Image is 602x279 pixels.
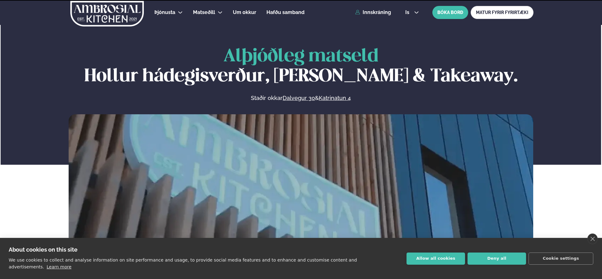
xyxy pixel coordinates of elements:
span: Matseðill [193,9,215,15]
a: Dalvegur 30 [283,94,315,102]
a: Hafðu samband [266,9,304,16]
a: Þjónusta [154,9,175,16]
a: Katrinatun 4 [319,94,351,102]
a: Innskráning [355,10,391,15]
button: Allow all cookies [407,253,465,265]
button: Cookie settings [529,253,593,265]
button: BÓKA BORÐ [432,6,468,19]
img: logo [70,1,144,26]
span: is [405,10,411,15]
a: MATUR FYRIR FYRIRTÆKI [471,6,534,19]
button: is [400,10,424,15]
h1: Hollur hádegisverður, [PERSON_NAME] & Takeaway. [68,47,533,87]
span: Um okkur [233,9,256,15]
p: We use cookies to collect and analyse information on site performance and usage, to provide socia... [9,258,357,269]
a: Um okkur [233,9,256,16]
span: Hafðu samband [266,9,304,15]
a: close [587,234,598,244]
p: Staðir okkar & [183,94,419,102]
span: Alþjóðleg matseld [223,48,379,65]
button: Deny all [468,253,526,265]
span: Þjónusta [154,9,175,15]
strong: About cookies on this site [9,246,78,253]
a: Learn more [47,264,72,269]
a: Matseðill [193,9,215,16]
